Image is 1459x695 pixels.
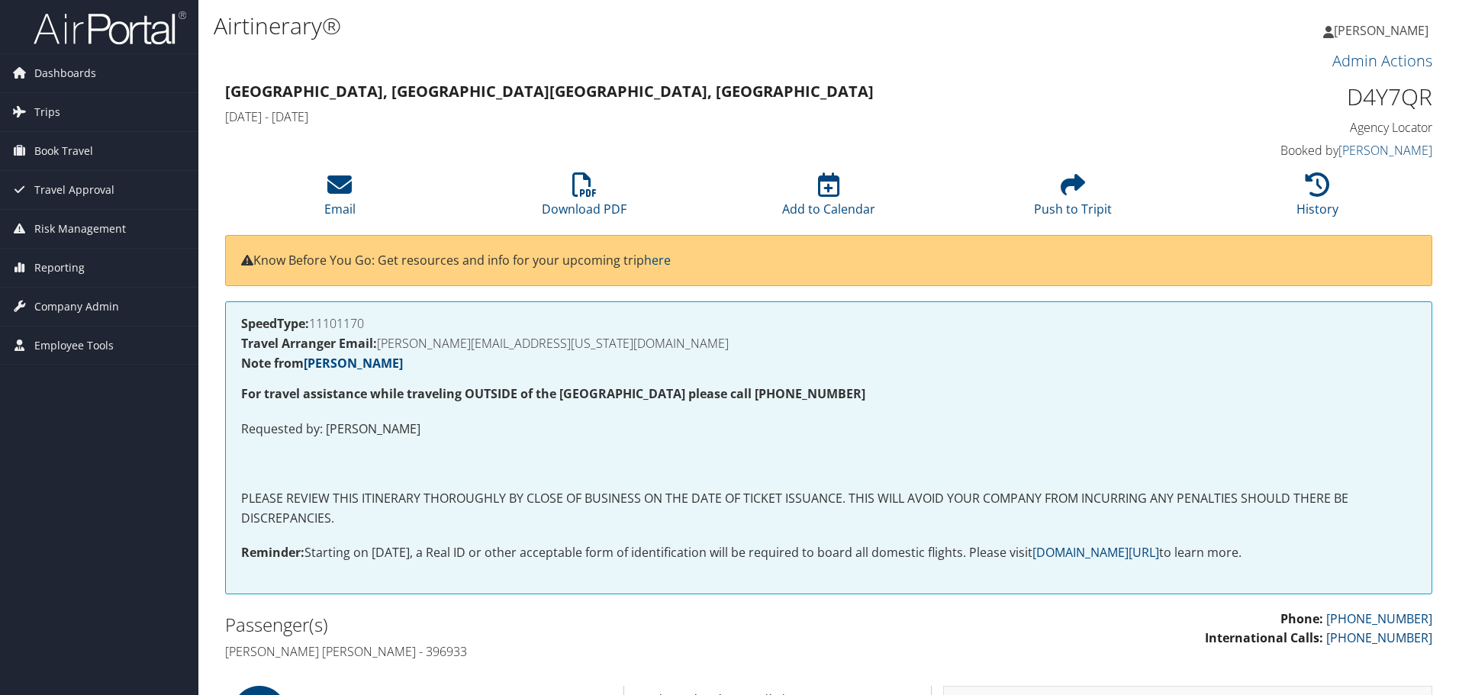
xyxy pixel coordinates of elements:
[225,612,817,638] h2: Passenger(s)
[1148,81,1432,113] h1: D4Y7QR
[241,337,1416,349] h4: [PERSON_NAME][EMAIL_ADDRESS][US_STATE][DOMAIN_NAME]
[225,108,1125,125] h4: [DATE] - [DATE]
[1334,22,1428,39] span: [PERSON_NAME]
[34,327,114,365] span: Employee Tools
[1205,629,1323,646] strong: International Calls:
[1280,610,1323,627] strong: Phone:
[1034,181,1112,217] a: Push to Tripit
[1326,610,1432,627] a: [PHONE_NUMBER]
[1332,50,1432,71] a: Admin Actions
[34,171,114,209] span: Travel Approval
[241,315,309,332] strong: SpeedType:
[1323,8,1444,53] a: [PERSON_NAME]
[324,181,356,217] a: Email
[1032,544,1159,561] a: [DOMAIN_NAME][URL]
[1296,181,1338,217] a: History
[241,543,1416,563] p: Starting on [DATE], a Real ID or other acceptable form of identification will be required to boar...
[214,10,1034,42] h1: Airtinerary®
[304,355,403,372] a: [PERSON_NAME]
[1148,119,1432,136] h4: Agency Locator
[1338,142,1432,159] a: [PERSON_NAME]
[241,420,1416,439] p: Requested by: [PERSON_NAME]
[241,335,377,352] strong: Travel Arranger Email:
[241,544,304,561] strong: Reminder:
[225,643,817,660] h4: [PERSON_NAME] [PERSON_NAME] - 396933
[782,181,875,217] a: Add to Calendar
[241,251,1416,271] p: Know Before You Go: Get resources and info for your upcoming trip
[34,93,60,131] span: Trips
[542,181,626,217] a: Download PDF
[1148,142,1432,159] h4: Booked by
[34,54,96,92] span: Dashboards
[1326,629,1432,646] a: [PHONE_NUMBER]
[34,132,93,170] span: Book Travel
[241,385,865,402] strong: For travel assistance while traveling OUTSIDE of the [GEOGRAPHIC_DATA] please call [PHONE_NUMBER]
[241,355,403,372] strong: Note from
[241,489,1416,528] p: PLEASE REVIEW THIS ITINERARY THOROUGHLY BY CLOSE OF BUSINESS ON THE DATE OF TICKET ISSUANCE. THIS...
[644,252,671,269] a: here
[34,288,119,326] span: Company Admin
[241,317,1416,330] h4: 11101170
[34,210,126,248] span: Risk Management
[225,81,874,101] strong: [GEOGRAPHIC_DATA], [GEOGRAPHIC_DATA] [GEOGRAPHIC_DATA], [GEOGRAPHIC_DATA]
[34,10,186,46] img: airportal-logo.png
[34,249,85,287] span: Reporting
